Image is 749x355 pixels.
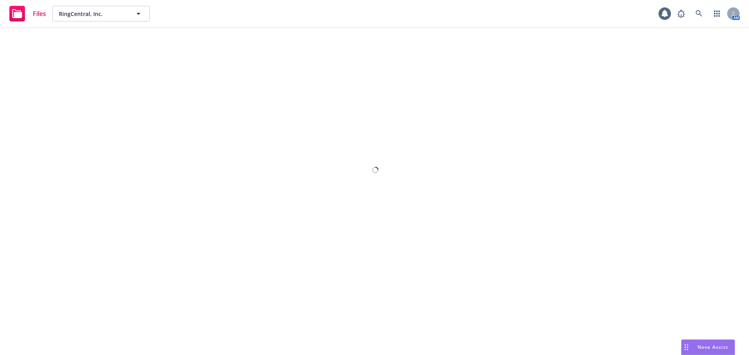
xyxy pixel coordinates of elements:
button: Nova Assist [681,339,735,355]
span: Files [33,11,46,17]
a: Search [691,6,707,21]
button: RingCentral, Inc. [52,6,150,21]
a: Files [6,3,49,25]
div: Drag to move [682,340,691,355]
a: Switch app [709,6,725,21]
span: RingCentral, Inc. [59,10,126,18]
a: Report a Bug [673,6,689,21]
span: Nova Assist [698,344,728,350]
